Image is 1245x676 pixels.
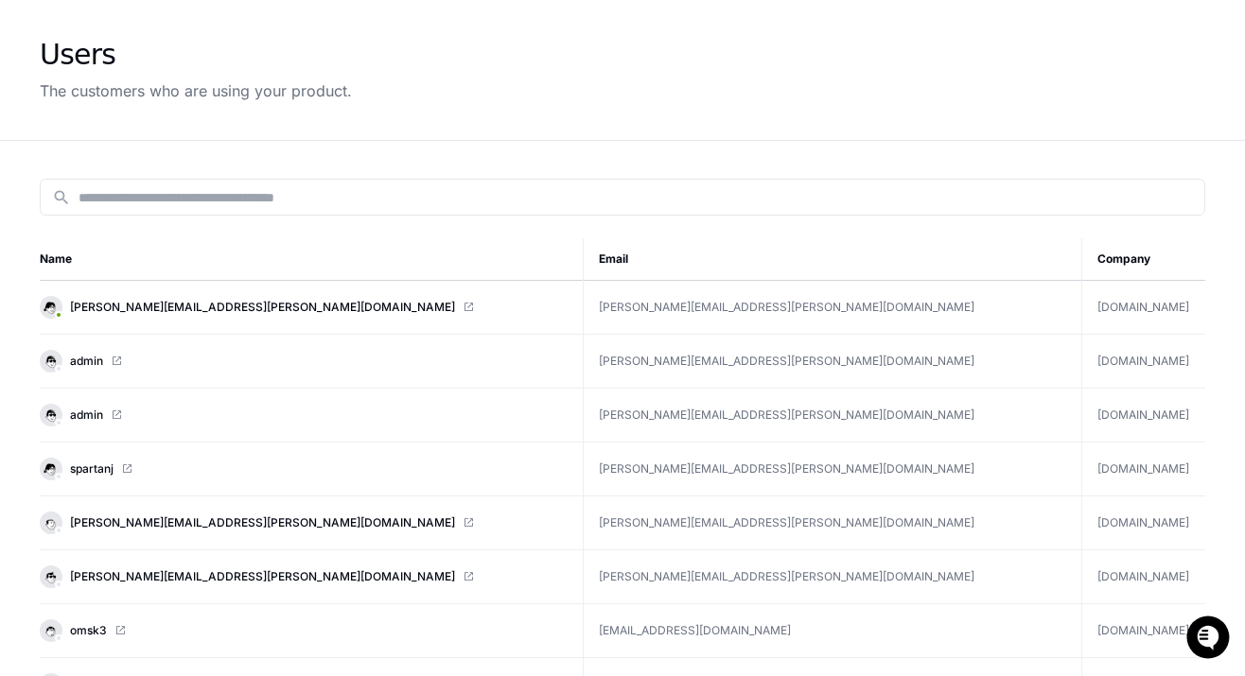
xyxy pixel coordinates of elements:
button: Start new chat [322,147,344,169]
span: admin [70,354,103,369]
a: omsk3 [40,619,568,642]
th: Name [40,238,584,281]
span: Pylon [188,199,229,213]
a: [PERSON_NAME][EMAIL_ADDRESS][PERSON_NAME][DOMAIN_NAME] [40,565,568,588]
a: [PERSON_NAME][EMAIL_ADDRESS][PERSON_NAME][DOMAIN_NAME] [40,511,568,534]
img: 14.svg [42,298,60,316]
div: The customers who are using your product. [40,79,352,102]
td: [PERSON_NAME][EMAIL_ADDRESS][PERSON_NAME][DOMAIN_NAME] [584,389,1082,442]
a: [PERSON_NAME][EMAIL_ADDRESS][PERSON_NAME][DOMAIN_NAME] [40,296,568,319]
img: 6.svg [42,406,60,424]
span: [PERSON_NAME][EMAIL_ADDRESS][PERSON_NAME][DOMAIN_NAME] [70,515,455,530]
div: Users [40,38,352,72]
td: [PERSON_NAME][EMAIL_ADDRESS][PERSON_NAME][DOMAIN_NAME] [584,550,1082,604]
td: [PERSON_NAME][EMAIL_ADDRESS][PERSON_NAME][DOMAIN_NAME] [584,335,1082,389]
span: omsk3 [70,623,107,638]
img: 4.svg [42,567,60,585]
span: [PERSON_NAME][EMAIL_ADDRESS][PERSON_NAME][DOMAIN_NAME] [70,569,455,584]
img: 6.svg [42,352,60,370]
a: admin [40,404,568,426]
span: admin [70,407,103,423]
div: Start new chat [64,141,310,160]
div: Welcome [19,76,344,106]
a: Powered byPylon [133,198,229,213]
img: PlayerZero [19,19,57,57]
td: [PERSON_NAME][EMAIL_ADDRESS][PERSON_NAME][DOMAIN_NAME] [584,442,1082,496]
mat-icon: search [52,188,71,207]
img: 1736555170064-99ba0984-63c1-480f-8ee9-699278ef63ed [19,141,53,175]
span: [PERSON_NAME][EMAIL_ADDRESS][PERSON_NAME][DOMAIN_NAME] [70,300,455,315]
td: [EMAIL_ADDRESS][DOMAIN_NAME] [584,604,1082,658]
img: 8.svg [42,621,60,639]
a: spartanj [40,458,568,480]
a: admin [40,350,568,373]
div: We're available if you need us! [64,160,239,175]
td: [PERSON_NAME][EMAIL_ADDRESS][PERSON_NAME][DOMAIN_NAME] [584,496,1082,550]
img: 14.svg [42,459,60,477]
span: spartanj [70,461,114,477]
th: Email [584,238,1082,281]
img: 10.svg [42,513,60,531]
td: [PERSON_NAME][EMAIL_ADDRESS][PERSON_NAME][DOMAIN_NAME] [584,281,1082,335]
iframe: Open customer support [1184,614,1236,665]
